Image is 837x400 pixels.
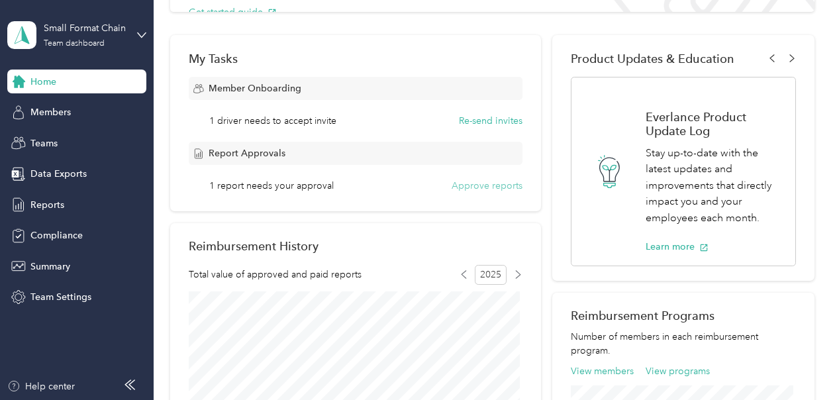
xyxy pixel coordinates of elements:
button: View programs [646,364,710,378]
span: 2025 [475,265,507,285]
button: Get started guide [189,5,277,19]
h2: Reimbursement Programs [571,309,795,323]
button: Help center [7,379,75,393]
div: Team dashboard [44,40,105,48]
span: Product Updates & Education [571,52,734,66]
h1: Everlance Product Update Log [646,110,781,138]
span: Compliance [30,228,83,242]
span: Teams [30,136,58,150]
button: Learn more [646,240,709,254]
span: Team Settings [30,290,91,304]
span: Report Approvals [209,146,285,160]
span: Total value of approved and paid reports [189,268,362,281]
button: Approve reports [452,179,522,193]
iframe: Everlance-gr Chat Button Frame [763,326,837,400]
span: Summary [30,260,70,274]
span: Member Onboarding [209,81,301,95]
span: Data Exports [30,167,87,181]
span: Reports [30,198,64,212]
span: Members [30,105,71,119]
div: My Tasks [189,52,522,66]
span: 1 driver needs to accept invite [209,114,336,128]
p: Stay up-to-date with the latest updates and improvements that directly impact you and your employ... [646,145,781,226]
h2: Reimbursement History [189,239,319,253]
span: 1 report needs your approval [209,179,334,193]
p: Number of members in each reimbursement program. [571,330,795,358]
span: Home [30,75,56,89]
button: Re-send invites [459,114,522,128]
div: Small Format Chain [44,21,126,35]
button: View members [571,364,634,378]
